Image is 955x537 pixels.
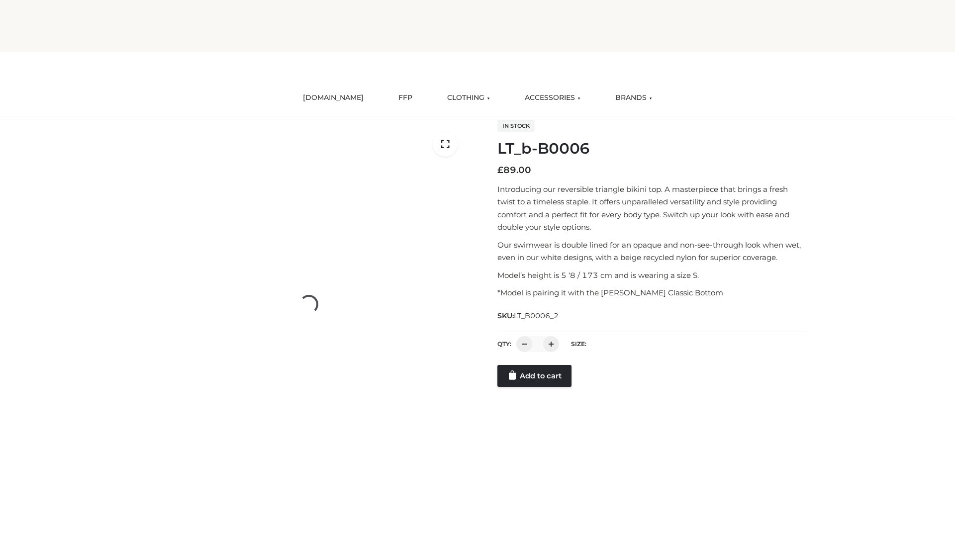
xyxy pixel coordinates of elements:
a: [DOMAIN_NAME] [295,87,371,109]
label: QTY: [497,340,511,348]
a: CLOTHING [440,87,497,109]
h1: LT_b-B0006 [497,140,807,158]
span: SKU: [497,310,560,322]
span: £ [497,165,503,176]
a: Add to cart [497,365,572,387]
p: Our swimwear is double lined for an opaque and non-see-through look when wet, even in our white d... [497,239,807,264]
p: Model’s height is 5 ‘8 / 173 cm and is wearing a size S. [497,269,807,282]
span: In stock [497,120,535,132]
span: LT_B0006_2 [514,311,559,320]
a: FFP [391,87,420,109]
p: *Model is pairing it with the [PERSON_NAME] Classic Bottom [497,286,807,299]
a: BRANDS [608,87,660,109]
label: Size: [571,340,586,348]
p: Introducing our reversible triangle bikini top. A masterpiece that brings a fresh twist to a time... [497,183,807,234]
bdi: 89.00 [497,165,531,176]
a: ACCESSORIES [517,87,588,109]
